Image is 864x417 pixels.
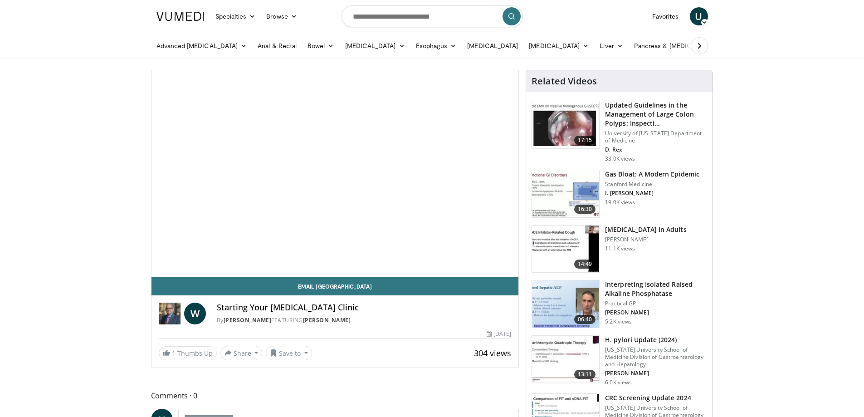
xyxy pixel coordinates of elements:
h3: Interpreting Isolated Raised Alkaline Phosphatase [605,280,707,298]
a: [MEDICAL_DATA] [462,37,523,55]
a: Specialties [210,7,261,25]
h3: H. pylori Update (2024) [605,335,707,344]
a: Liver [594,37,628,55]
p: [US_STATE] University School of Medicine Division of Gastroenterology and Hepatology [605,346,707,368]
p: [PERSON_NAME] [605,236,686,243]
h3: [MEDICAL_DATA] in Adults [605,225,686,234]
a: Pancreas & [MEDICAL_DATA] [629,37,735,55]
input: Search topics, interventions [342,5,523,27]
a: Esophagus [410,37,462,55]
p: [PERSON_NAME] [605,309,707,316]
a: 16:30 Gas Bloat: A Modern Epidemic Stanford Medicine I. [PERSON_NAME] 19.0K views [532,170,707,218]
img: Dr. Waqar Qureshi [159,303,181,324]
img: 94cbdef1-8024-4923-aeed-65cc31b5ce88.150x105_q85_crop-smart_upscale.jpg [532,336,599,383]
img: 480ec31d-e3c1-475b-8289-0a0659db689a.150x105_q85_crop-smart_upscale.jpg [532,170,599,217]
p: D. Rex [605,146,707,153]
a: Email [GEOGRAPHIC_DATA] [151,277,519,295]
video-js: Video Player [151,70,519,277]
p: 5.2K views [605,318,632,325]
a: Browse [261,7,303,25]
span: 1 [172,349,176,358]
h4: Related Videos [532,76,597,87]
span: 13:11 [574,370,596,379]
a: 13:11 H. pylori Update (2024) [US_STATE] University School of Medicine Division of Gastroenterolo... [532,335,707,386]
span: 16:30 [574,205,596,214]
button: Share [220,346,263,360]
p: 11.1K views [605,245,635,252]
a: Advanced [MEDICAL_DATA] [151,37,253,55]
span: Comments 0 [151,390,519,402]
button: Save to [266,346,312,360]
span: 17:15 [574,136,596,145]
h3: CRC Screening Update 2024 [605,393,707,402]
a: [MEDICAL_DATA] [523,37,594,55]
p: [PERSON_NAME] [605,370,707,377]
a: 1 Thumbs Up [159,346,217,360]
p: 33.0K views [605,155,635,162]
a: Anal & Rectal [252,37,302,55]
img: dfcfcb0d-b871-4e1a-9f0c-9f64970f7dd8.150x105_q85_crop-smart_upscale.jpg [532,101,599,148]
span: 06:40 [574,315,596,324]
a: U [690,7,708,25]
p: 6.0K views [605,379,632,386]
div: By FEATURING [217,316,512,324]
div: [DATE] [487,330,511,338]
a: 14:49 [MEDICAL_DATA] in Adults [PERSON_NAME] 11.1K views [532,225,707,273]
a: [PERSON_NAME] [303,316,351,324]
p: I. [PERSON_NAME] [605,190,699,197]
a: 17:15 Updated Guidelines in the Management of Large Colon Polyps: Inspecti… University of [US_STA... [532,101,707,162]
a: [MEDICAL_DATA] [340,37,410,55]
a: Favorites [647,7,684,25]
span: 304 views [474,348,511,358]
p: 19.0K views [605,199,635,206]
a: [PERSON_NAME] [224,316,272,324]
img: 6a4ee52d-0f16-480d-a1b4-8187386ea2ed.150x105_q85_crop-smart_upscale.jpg [532,280,599,328]
p: University of [US_STATE] Department of Medicine [605,130,707,144]
p: Practical GP [605,300,707,307]
p: Stanford Medicine [605,181,699,188]
a: 06:40 Interpreting Isolated Raised Alkaline Phosphatase Practical GP [PERSON_NAME] 5.2K views [532,280,707,328]
span: 14:49 [574,260,596,269]
img: VuMedi Logo [156,12,205,21]
h3: Updated Guidelines in the Management of Large Colon Polyps: Inspecti… [605,101,707,128]
a: W [184,303,206,324]
h4: Starting Your [MEDICAL_DATA] Clinic [217,303,512,313]
img: 11950cd4-d248-4755-8b98-ec337be04c84.150x105_q85_crop-smart_upscale.jpg [532,226,599,273]
a: Bowel [302,37,339,55]
h3: Gas Bloat: A Modern Epidemic [605,170,699,179]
